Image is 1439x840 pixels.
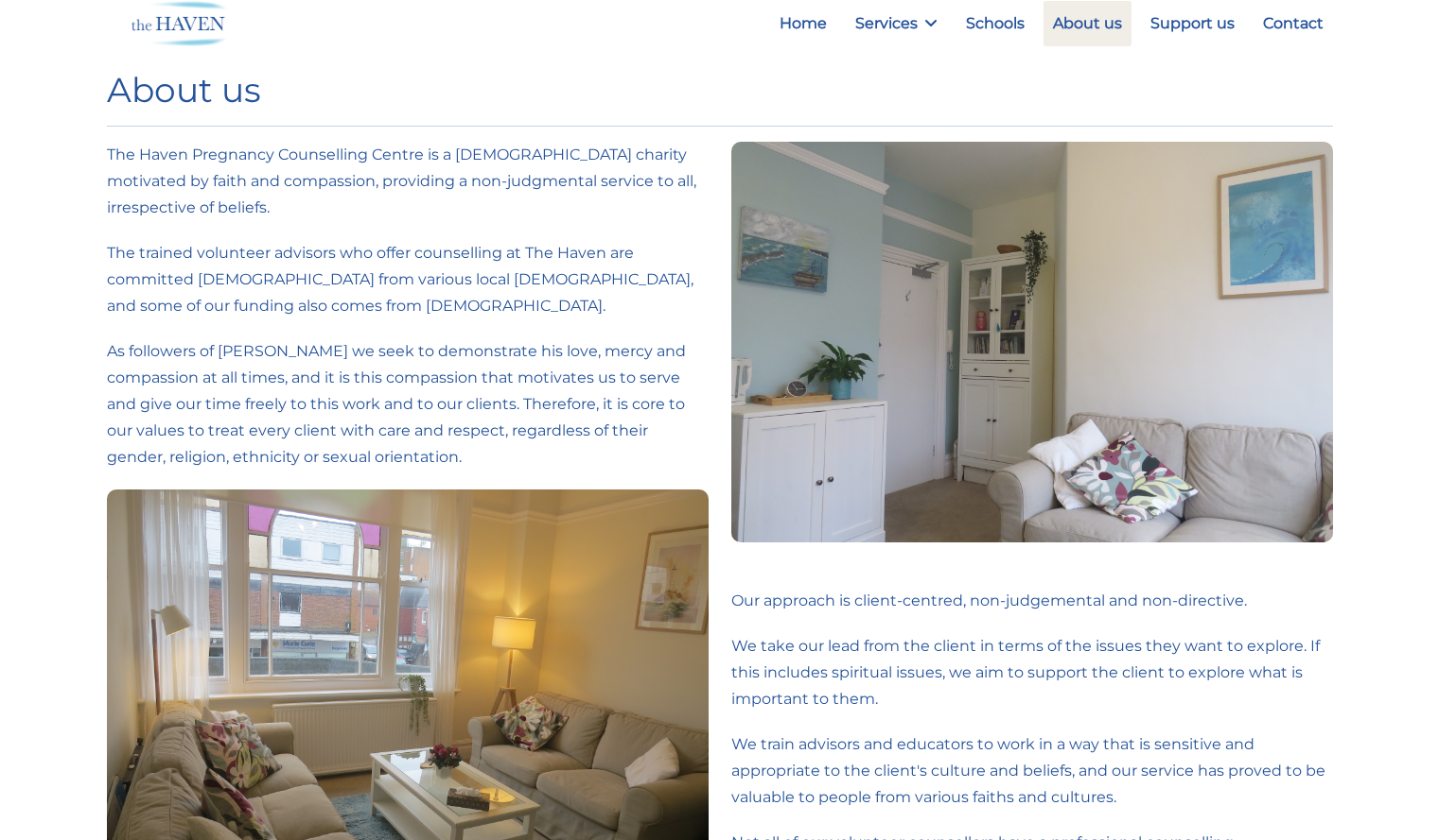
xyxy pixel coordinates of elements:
img: The Haven's counselling room from another angle [731,142,1333,542]
p: We take our lead from the client in terms of the issues they want to explore. If this includes sp... [731,633,1333,712]
a: Home [770,1,836,46]
a: About us [1044,1,1132,46]
a: Support us [1141,1,1244,46]
a: Schools [956,1,1034,46]
p: The Haven Pregnancy Counselling Centre is a [DEMOGRAPHIC_DATA] charity motivated by faith and com... [107,142,709,221]
p: We train advisors and educators to work in a way that is sensitive and appropriate to the client'... [731,731,1333,811]
h1: About us [107,70,1333,111]
a: Contact [1254,1,1333,46]
a: Services [846,1,947,46]
p: Our approach is client-centred, non-judgemental and non-directive. [731,588,1333,614]
p: The trained volunteer advisors who offer counselling at The Haven are committed [DEMOGRAPHIC_DATA... [107,240,709,319]
p: As followers of [PERSON_NAME] we seek to demonstrate his love, mercy and compassion at all times,... [107,338,709,471]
